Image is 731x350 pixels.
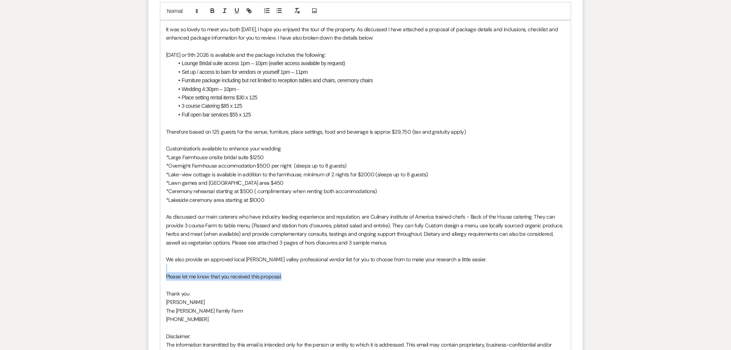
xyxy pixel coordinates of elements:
[166,25,565,42] p: It was so lovely to meet you both [DATE], I hope you enjoyed the tour of the property. As discuss...
[166,128,565,136] p: Therefore based on 125 guests for the venue, furniture, place settings, food and beverage is appr...
[166,315,565,323] p: [PHONE_NUMBER]
[174,110,565,119] li: Full open bar services $55 x 125
[174,76,565,85] li: Furniture package including but not limited to reception tables and chairs, ceremony chairs
[174,59,565,67] li: Lounge Bridal suite access 1pm – 10pm (earlier access available by request)
[174,102,565,110] li: 3 course Catering $85 x 125
[166,144,565,153] p: Customization's available to enhance your wedding
[174,68,565,76] li: Set up / access to barn for vendors or yourself 1pm – 11pm
[166,170,565,179] p: *Lake-view cottage is available in addition to the farmhouse, minimum of 2 nights for $2000 (slee...
[166,196,565,204] p: *Lakeside ceremony area starting at $1000
[174,93,565,102] li: Place setting rental items $30 x 125
[166,187,565,195] p: *Ceremony rehearsal starting at $500 ( complimentary when renting both accommodations)
[166,213,565,247] p: As discussed our main caterers who have industry leading experience and reputation, are Culinary ...
[166,153,565,161] p: *Large Farmhouse onsite bridal suite $1250
[166,307,565,315] p: The [PERSON_NAME] Family Farm
[166,272,565,281] p: Please let me know that you received this proposal.
[166,298,565,306] p: [PERSON_NAME]
[174,85,565,93] li: Wedding 4:30pm – 10pm -
[166,255,565,264] p: We also provide an approved local [PERSON_NAME] valley professional vendor list for you to choose...
[166,179,565,187] p: *Lawn games and [GEOGRAPHIC_DATA] area $450
[166,332,565,340] p: Disclaimer:
[166,51,565,59] p: [DATE] or 9th 2026 is available and the package includes the following:
[166,161,565,170] p: *Overnight Farmhouse accommodation $500 per night (sleeps up to 8 guests)
[166,289,565,298] p: Thank you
